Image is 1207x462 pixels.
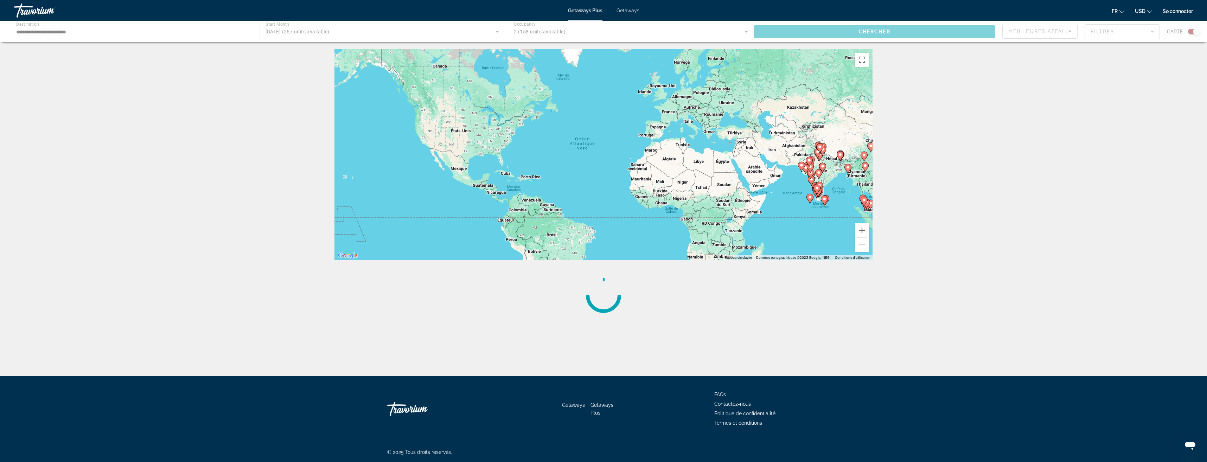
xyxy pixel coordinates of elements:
a: Travorium [14,1,84,20]
button: Zoom avant [855,223,869,237]
a: Getaways Plus [590,402,613,416]
a: Travorium [387,398,458,419]
iframe: Bouton de lancement de la fenêtre de messagerie [1179,434,1201,456]
a: FAQs [714,392,726,397]
a: Termes et conditions [714,420,762,426]
button: Zoom arrière [855,238,869,252]
a: Ouvrir cette zone dans Google Maps (dans une nouvelle fenêtre) [336,251,359,260]
a: Se connecter [1163,8,1193,14]
a: Getaways [617,8,639,13]
a: Getaways Plus [568,8,602,13]
a: Getaways [562,402,585,408]
button: Raccourcis clavier [725,255,752,260]
span: USD [1135,8,1145,14]
button: Passer en plein écran [855,53,869,67]
a: Politique de confidentialité [714,411,775,416]
a: Conditions d'utilisation (s'ouvre dans un nouvel onglet) [835,256,870,259]
span: fr [1112,8,1118,14]
span: © 2025 Tous droits réservés. [387,449,452,455]
a: Contactez-nous [714,401,751,407]
button: Change language [1112,6,1124,16]
span: Données cartographiques ©2025 Google, INEGI [756,256,831,259]
button: Change currency [1135,6,1152,16]
img: Google [336,251,359,260]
